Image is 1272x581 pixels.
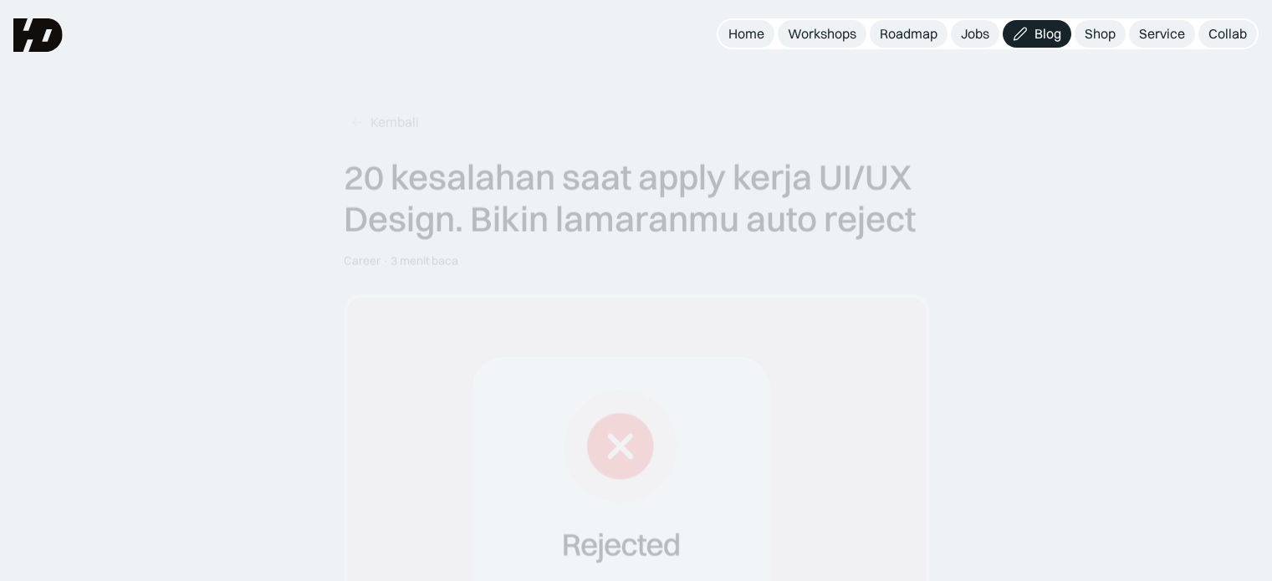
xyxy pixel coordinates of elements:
[1003,20,1071,48] a: Blog
[961,25,989,43] div: Jobs
[344,109,426,136] a: Kembali
[728,25,764,43] div: Home
[370,114,419,131] div: Kembali
[718,20,774,48] a: Home
[1139,25,1185,43] div: Service
[382,253,389,268] div: ·
[1085,25,1116,43] div: Shop
[951,20,999,48] a: Jobs
[880,25,937,43] div: Roadmap
[778,20,866,48] a: Workshops
[344,253,381,268] div: Career
[1208,25,1247,43] div: Collab
[391,253,458,268] div: 3 menit baca
[1075,20,1126,48] a: Shop
[1198,20,1257,48] a: Collab
[344,155,929,240] div: 20 kesalahan saat apply kerja UI/UX Design. Bikin lamaranmu auto reject
[1129,20,1195,48] a: Service
[870,20,948,48] a: Roadmap
[788,25,856,43] div: Workshops
[1034,25,1061,43] div: Blog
